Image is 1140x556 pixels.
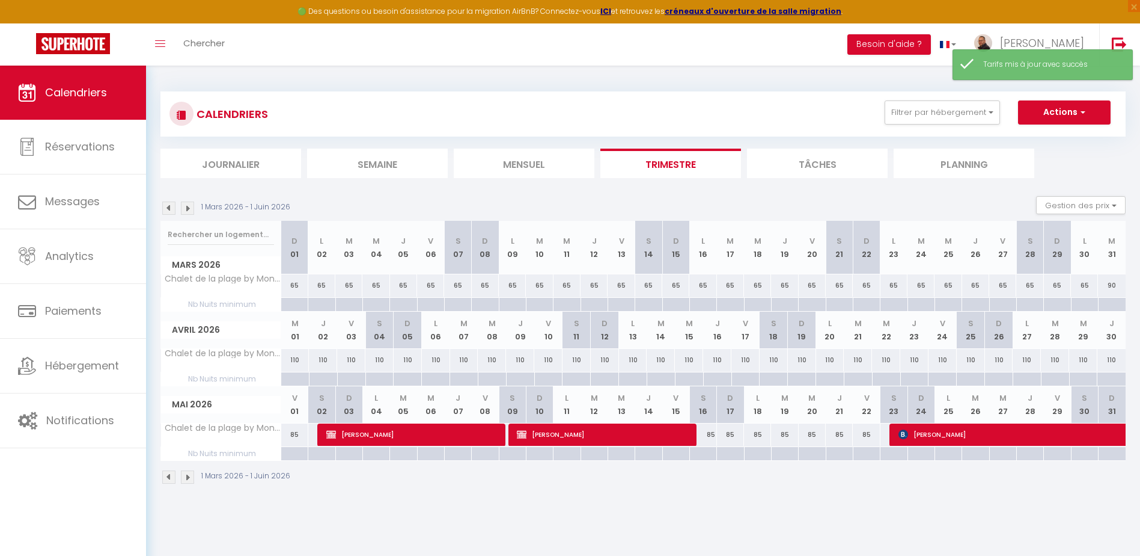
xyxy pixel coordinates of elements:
th: 01 [281,312,309,348]
abbr: S [837,235,842,247]
span: [PERSON_NAME] [517,423,688,446]
th: 01 [281,386,308,423]
div: 65 [444,274,471,297]
th: 28 [1041,312,1069,348]
abbr: M [999,392,1007,404]
p: 1 Mars 2026 - 1 Juin 2026 [201,202,290,213]
span: [PERSON_NAME] [326,423,498,446]
div: 110 [365,349,394,371]
th: 05 [394,312,422,348]
th: 30 [1071,386,1098,423]
abbr: M [427,392,434,404]
abbr: J [646,392,651,404]
div: 110 [1041,349,1069,371]
div: 65 [662,274,689,297]
div: 110 [816,349,844,371]
span: Nb Nuits minimum [161,298,281,311]
th: 08 [472,386,499,423]
th: 09 [499,386,526,423]
abbr: V [1000,235,1005,247]
th: 23 [880,221,907,274]
abbr: V [349,318,354,329]
div: 65 [608,274,635,297]
div: 85 [689,424,716,446]
span: Messages [45,194,100,209]
abbr: J [715,318,720,329]
abbr: M [781,392,788,404]
span: Chalet de la plage by Monarca Holidays [163,274,283,283]
div: 65 [771,274,798,297]
abbr: L [701,235,705,247]
th: 26 [962,386,989,423]
abbr: V [619,235,624,247]
th: 24 [907,221,934,274]
div: 65 [717,274,744,297]
abbr: L [946,392,950,404]
th: 23 [880,386,907,423]
div: 110 [478,349,506,371]
th: 11 [553,386,581,423]
div: 85 [281,424,308,446]
abbr: S [377,318,382,329]
div: 85 [771,424,798,446]
strong: créneaux d'ouverture de la salle migration [665,6,841,16]
div: 65 [390,274,417,297]
div: Tarifs mis à jour avec succès [983,59,1120,70]
div: 85 [826,424,853,446]
div: 110 [337,349,365,371]
li: Mensuel [454,149,594,178]
th: 16 [689,221,716,274]
abbr: L [1083,235,1087,247]
div: 65 [962,274,989,297]
div: 65 [826,274,853,297]
abbr: M [591,392,598,404]
abbr: M [945,235,952,247]
a: ICI [600,6,611,16]
th: 03 [337,312,365,348]
abbr: J [401,235,406,247]
th: 18 [760,312,788,348]
abbr: J [912,318,916,329]
div: 85 [799,424,826,446]
div: 65 [417,274,444,297]
th: 10 [526,221,553,274]
abbr: S [891,392,897,404]
div: 110 [957,349,985,371]
th: 03 [335,221,362,274]
div: 65 [526,274,553,297]
span: [PERSON_NAME] [1000,36,1084,51]
th: 27 [989,386,1016,423]
th: 25 [934,386,962,423]
th: 02 [308,221,335,274]
th: 17 [717,386,744,423]
abbr: J [973,235,978,247]
div: 110 [562,349,591,371]
div: 65 [799,274,826,297]
abbr: M [1080,318,1087,329]
img: logout [1112,37,1127,52]
th: 24 [907,386,934,423]
img: Super Booking [36,33,110,54]
div: 110 [900,349,928,371]
abbr: D [602,318,608,329]
abbr: L [511,235,514,247]
th: 19 [788,312,816,348]
th: 29 [1044,221,1071,274]
button: Actions [1018,100,1111,125]
abbr: M [373,235,380,247]
div: 90 [1098,274,1126,297]
abbr: D [482,235,488,247]
div: 65 [581,274,608,297]
abbr: M [489,318,496,329]
th: 12 [591,312,619,348]
th: 11 [562,312,591,348]
div: 65 [934,274,962,297]
div: 65 [362,274,389,297]
th: 07 [444,221,471,274]
button: Besoin d'aide ? [847,34,931,55]
abbr: M [536,235,543,247]
th: 18 [744,386,771,423]
div: 65 [880,274,907,297]
abbr: L [1025,318,1029,329]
